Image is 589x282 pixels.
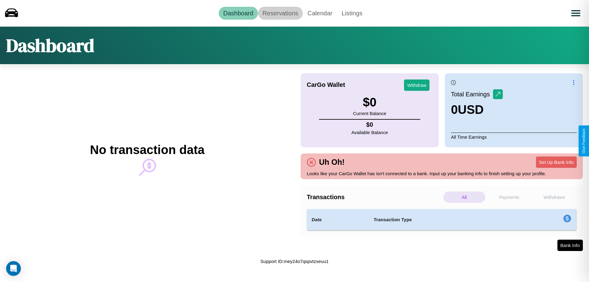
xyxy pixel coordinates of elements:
table: simple table [307,209,577,230]
h4: Date [312,216,364,223]
p: Payments [488,191,530,203]
h4: Transaction Type [374,216,513,223]
h4: CarGo Wallet [307,81,345,88]
p: Support ID: mey24o7qspvtzxeuu1 [260,257,329,265]
h1: Dashboard [6,33,94,58]
a: Dashboard [219,7,258,20]
p: Withdraws [533,191,575,203]
a: Reservations [258,7,303,20]
p: Total Earnings [451,89,493,100]
h2: No transaction data [90,143,204,157]
div: Open Intercom Messenger [6,261,21,276]
button: Withdraw [404,79,429,91]
p: Available Balance [352,128,388,137]
button: Open menu [567,5,584,22]
h3: $ 0 [353,95,386,109]
div: Give Feedback [582,129,586,153]
p: Current Balance [353,109,386,118]
p: Looks like your CarGo Wallet has isn't connected to a bank. Input up your banking info to finish ... [307,169,577,178]
a: Listings [337,7,367,20]
h4: Transactions [307,194,442,201]
button: Set Up Bank Info [536,156,577,168]
h4: $ 0 [352,121,388,128]
button: Bank Info [557,240,583,251]
h4: Uh Oh! [316,158,348,167]
p: All Time Earnings [451,133,577,141]
a: Calendar [303,7,337,20]
p: All [443,191,485,203]
h3: 0 USD [451,103,503,117]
